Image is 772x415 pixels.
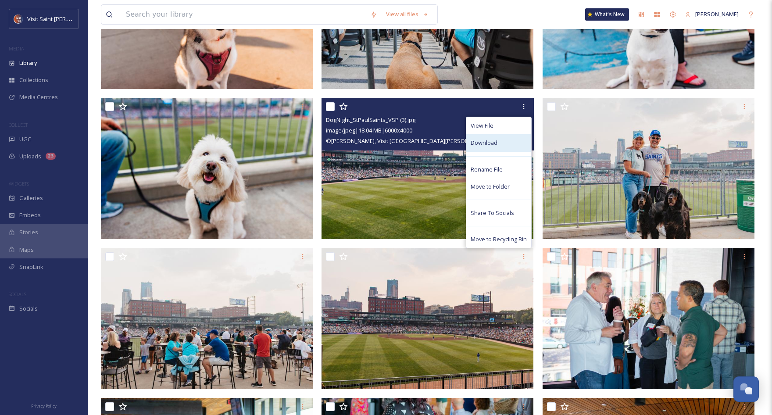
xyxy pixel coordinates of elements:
span: [PERSON_NAME] [695,10,739,18]
div: 23 [46,153,56,160]
span: image/jpeg | 18.04 MB | 6000 x 4000 [326,126,412,134]
span: DogNight_StPaulSaints_VSP (3).jpg [326,116,415,124]
span: Media Centres [19,93,58,101]
span: Collections [19,76,48,84]
span: Rename File [471,165,503,174]
span: Move to Folder [471,182,510,191]
span: Privacy Policy [31,403,57,409]
span: SOCIALS [9,291,26,297]
span: Visit Saint [PERSON_NAME] [27,14,97,23]
span: © [PERSON_NAME], Visit [GEOGRAPHIC_DATA][PERSON_NAME] [326,137,489,145]
span: MEDIA [9,45,24,52]
input: Search your library [122,5,366,24]
span: Embeds [19,211,41,219]
span: Socials [19,304,38,313]
span: SnapLink [19,263,43,271]
img: DogNight_StPaulSaints_VSP (2).jpg [543,98,754,239]
span: Move to Recycling Bin [471,235,527,243]
img: DogNight_StPaulSaints_VSP.jpg [322,248,533,389]
span: Download [471,139,497,147]
img: DogNight_StPaulSaints_VSP (3).jpg [322,98,533,239]
img: DogNight_StPaulSaints_VSP (4).jpg [101,98,313,239]
img: MyVSP_CHSField (16).jpg [543,248,754,389]
span: UGC [19,135,31,143]
button: Open Chat [733,376,759,402]
a: What's New [585,8,629,21]
a: View all files [382,6,433,23]
span: View File [471,122,493,130]
img: DogNight_StPaulSaints_VSP (1).jpg [101,248,313,389]
a: Privacy Policy [31,400,57,411]
span: WIDGETS [9,180,29,187]
span: COLLECT [9,122,28,128]
span: Stories [19,228,38,236]
span: Share To Socials [471,209,514,217]
span: Library [19,59,37,67]
span: Galleries [19,194,43,202]
a: [PERSON_NAME] [681,6,743,23]
img: Visit%20Saint%20Paul%20Updated%20Profile%20Image.jpg [14,14,23,23]
span: Uploads [19,152,41,161]
span: Maps [19,246,34,254]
